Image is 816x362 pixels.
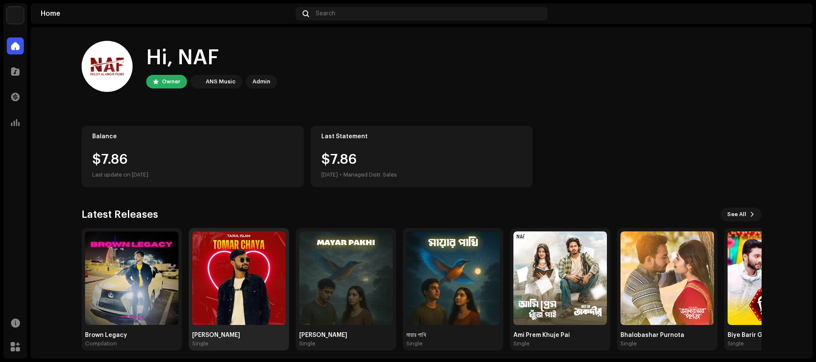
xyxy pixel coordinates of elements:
img: bb356b9b-6e90-403f-adc8-c282c7c2e227 [192,77,202,87]
div: Single [620,340,637,347]
div: Last Statement [321,133,522,140]
div: ANS Music [206,77,235,87]
div: Home [41,10,292,17]
div: Brown Legacy [85,332,178,339]
h3: Latest Releases [82,208,158,221]
div: Single [728,340,744,347]
div: [PERSON_NAME] [299,332,393,339]
re-o-card-value: Last Statement [311,126,533,187]
span: See All [727,206,746,223]
div: • [340,170,342,180]
img: 756a6c31-0c48-4713-b7dd-8ffaf836a8c4 [406,231,500,325]
div: Compilation [85,340,117,347]
div: Single [513,340,530,347]
div: Single [406,340,422,347]
div: Managed Distr. Sales [343,170,397,180]
div: Bhalobashar Purnota [620,332,714,339]
div: Single [192,340,208,347]
div: [DATE] [321,170,338,180]
div: মায়ার পাখি [406,332,500,339]
img: bb356b9b-6e90-403f-adc8-c282c7c2e227 [7,7,24,24]
img: df61e0e2-dd6d-4633-ae20-4d6b4b2edb43 [85,231,178,325]
div: Last update on [DATE] [92,170,293,180]
div: Balance [92,133,293,140]
div: Hi, NAF [146,44,277,71]
img: e0f9ae51-492e-4667-bc5c-e30dcec3c6fc [789,7,802,20]
span: Search [316,10,335,17]
div: Single [299,340,315,347]
img: f1c142e3-f816-455a-adcd-627743db819a [299,231,393,325]
img: f8516f70-a611-4a08-a886-ed2aed33f267 [192,231,286,325]
img: bf603d10-9d4f-4d71-a618-83a8e86b98f1 [513,231,607,325]
re-o-card-value: Balance [82,126,304,187]
div: Ami Prem Khuje Pai [513,332,607,339]
div: Admin [252,77,270,87]
div: [PERSON_NAME] [192,332,286,339]
img: b6178d36-bc2c-40fa-90ca-3b9eabe68e82 [620,231,714,325]
img: e0f9ae51-492e-4667-bc5c-e30dcec3c6fc [82,41,133,92]
div: Owner [162,77,180,87]
button: See All [720,208,762,221]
